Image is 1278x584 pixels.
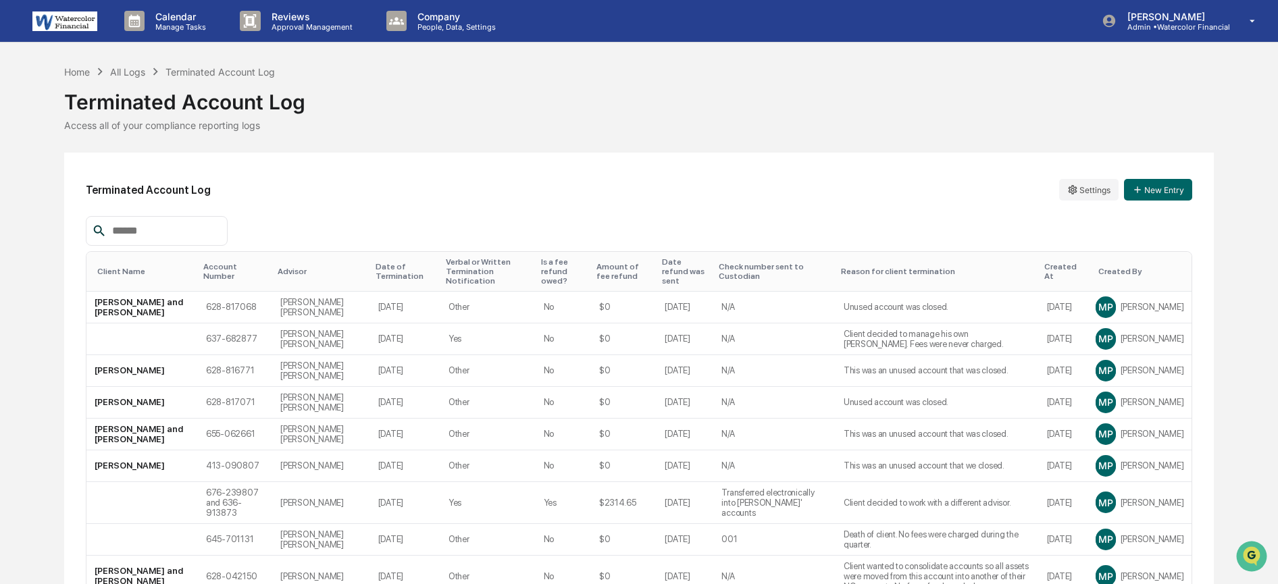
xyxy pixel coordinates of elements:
a: 🔎Data Lookup [8,190,91,215]
td: [DATE] [1039,387,1088,419]
td: No [536,355,591,387]
td: [DATE] [657,419,713,450]
h2: Terminated Account Log [86,184,211,196]
td: Yes [440,323,536,355]
div: [PERSON_NAME] [1096,361,1183,381]
div: Access all of your compliance reporting logs [64,120,1215,131]
td: [PERSON_NAME] [PERSON_NAME] [272,355,370,387]
span: Preclearance [27,170,87,184]
span: Pylon [134,229,163,239]
div: All Logs [110,66,145,78]
div: Toggle SortBy [1044,262,1082,281]
button: Settings [1059,179,1119,201]
div: Terminated Account Log [64,79,1215,114]
td: [DATE] [370,450,440,482]
div: Start new chat [46,103,222,117]
td: 676-239807 and 636-913873 [198,482,272,524]
td: [PERSON_NAME] [86,387,198,419]
td: Yes [440,482,536,524]
td: 628-817071 [198,387,272,419]
td: This was an unused account that was closed. [836,419,1039,450]
iframe: Open customer support [1235,539,1271,576]
div: Toggle SortBy [1098,267,1186,276]
p: Calendar [145,11,213,22]
div: Toggle SortBy [719,262,829,281]
td: $0 [591,419,657,450]
td: No [536,524,591,556]
div: Toggle SortBy [841,267,1033,276]
td: [PERSON_NAME] [PERSON_NAME] [272,323,370,355]
td: Other [440,355,536,387]
td: Other [440,450,536,482]
div: Toggle SortBy [662,257,708,286]
td: N/A [713,419,835,450]
div: Toggle SortBy [446,257,530,286]
span: MP [1098,333,1113,344]
p: Approval Management [261,22,359,32]
span: MP [1098,460,1113,471]
div: [PERSON_NAME] [1096,424,1183,444]
td: 645-701131 [198,524,272,556]
td: [DATE] [370,292,440,323]
td: 628-817068 [198,292,272,323]
td: 655-062661 [198,419,272,450]
td: This was an unused account that was closed. [836,355,1039,387]
div: [PERSON_NAME] [1096,492,1183,512]
td: [DATE] [657,482,713,524]
td: 001 [713,524,835,556]
div: 🗄️ [98,171,109,182]
td: Death of client. No fees were charged during the quarter. [836,524,1039,556]
td: $0 [591,450,657,482]
a: 🗄️Attestations [93,165,173,189]
td: Other [440,524,536,556]
span: MP [1098,533,1113,545]
td: N/A [713,387,835,419]
span: MP [1098,570,1113,582]
td: This was an unused account that we closed. [836,450,1039,482]
img: logo [32,11,97,31]
td: [DATE] [1039,482,1088,524]
td: $0 [591,387,657,419]
td: [PERSON_NAME] [86,355,198,387]
span: MP [1098,428,1113,440]
td: 637-682877 [198,323,272,355]
td: [DATE] [370,482,440,524]
td: [DATE] [657,387,713,419]
td: N/A [713,323,835,355]
p: How can we help? [14,28,246,50]
td: [DATE] [657,524,713,556]
td: Other [440,387,536,419]
td: $0 [591,355,657,387]
td: [DATE] [370,419,440,450]
p: Admin • Watercolor Financial [1117,22,1230,32]
td: [PERSON_NAME] [PERSON_NAME] [272,524,370,556]
td: [PERSON_NAME] and [PERSON_NAME] [86,292,198,323]
a: Powered byPylon [95,228,163,239]
td: [DATE] [1039,323,1088,355]
div: Toggle SortBy [541,257,586,286]
div: [PERSON_NAME] [1096,297,1183,317]
td: N/A [713,450,835,482]
div: Terminated Account Log [165,66,275,78]
span: Attestations [111,170,168,184]
td: No [536,323,591,355]
p: People, Data, Settings [407,22,503,32]
td: Client decided to work with a different advisor. [836,482,1039,524]
div: 🖐️ [14,171,24,182]
button: Start new chat [230,107,246,124]
td: Client decided to manage his own [PERSON_NAME]. Fees were never charged. [836,323,1039,355]
div: We're available if you need us! [46,117,171,128]
td: [PERSON_NAME] [272,482,370,524]
p: Reviews [261,11,359,22]
td: Other [440,292,536,323]
div: Home [64,66,90,78]
td: 413-090807 [198,450,272,482]
td: $0 [591,524,657,556]
td: $0 [591,323,657,355]
td: N/A [713,292,835,323]
td: Unused account was closed. [836,292,1039,323]
div: Toggle SortBy [97,267,193,276]
td: [DATE] [370,323,440,355]
td: [DATE] [657,292,713,323]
